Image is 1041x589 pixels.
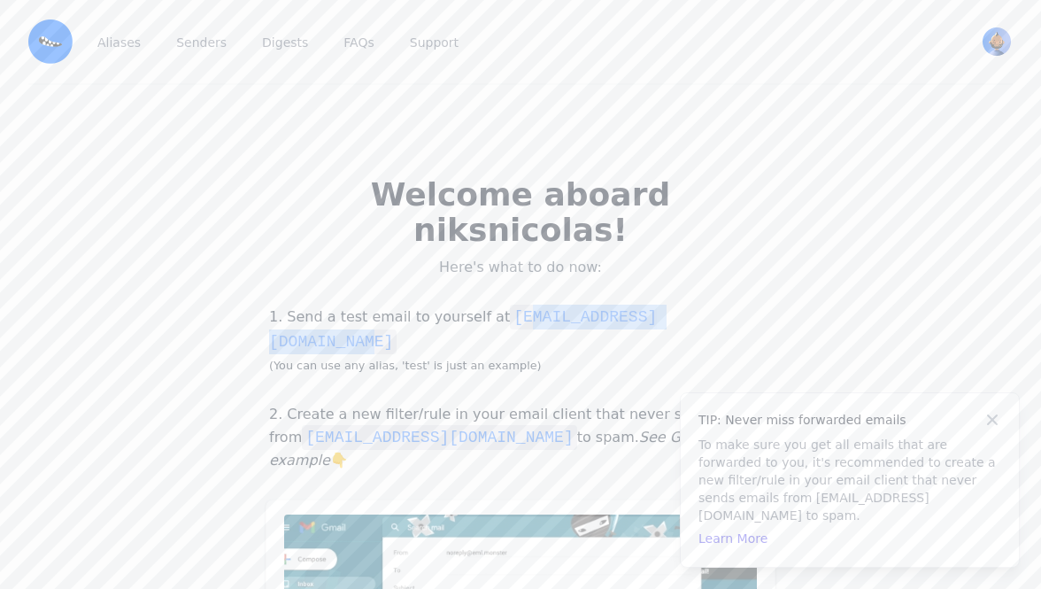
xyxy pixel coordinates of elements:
[266,404,775,471] p: 2. Create a new filter/rule in your email client that never sends emails from to spam. 👇
[269,359,542,372] small: (You can use any alias, 'test' is just an example)
[266,305,775,376] p: 1. Send a test email to yourself at
[302,425,576,450] code: [EMAIL_ADDRESS][DOMAIN_NAME]
[28,19,73,64] img: Email Monster
[322,177,719,248] h2: Welcome aboard niksnicolas!
[698,531,767,546] a: Learn More
[322,259,719,276] p: Here's what to do now:
[981,26,1013,58] button: User menu
[269,305,657,354] code: [EMAIL_ADDRESS][DOMAIN_NAME]
[983,27,1011,56] img: niksnicolas's Avatar
[698,411,1001,429] h4: TIP: Never miss forwarded emails
[698,436,1001,524] p: To make sure you get all emails that are forwarded to you, it's recommended to create a new filte...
